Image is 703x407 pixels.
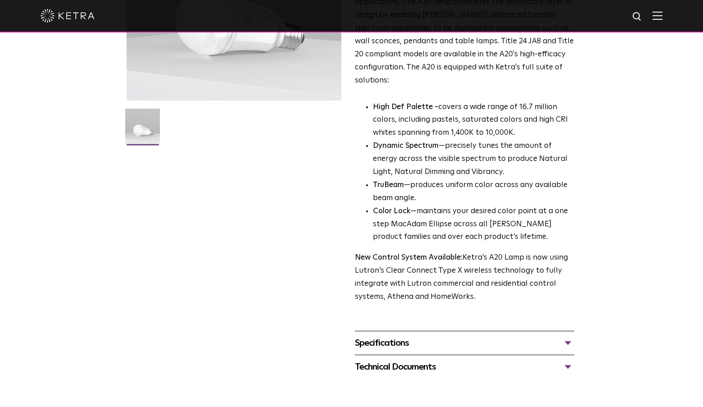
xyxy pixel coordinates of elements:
[355,336,574,350] div: Specifications
[355,254,463,261] strong: New Control System Available:
[373,179,574,205] li: —produces uniform color across any available beam angle.
[373,142,439,150] strong: Dynamic Spectrum
[373,205,574,244] li: —maintains your desired color point at a one step MacAdam Ellipse across all [PERSON_NAME] produc...
[125,109,160,150] img: A20-Lamp-2021-Web-Square
[41,9,95,23] img: ketra-logo-2019-white
[355,252,574,304] p: Ketra’s A20 Lamp is now using Lutron’s Clear Connect Type X wireless technology to fully integrat...
[632,11,643,23] img: search icon
[373,140,574,179] li: —precisely tunes the amount of energy across the visible spectrum to produce Natural Light, Natur...
[373,207,410,215] strong: Color Lock
[355,360,574,374] div: Technical Documents
[373,101,574,140] p: covers a wide range of 16.7 million colors, including pastels, saturated colors and high CRI whit...
[373,181,404,189] strong: TruBeam
[653,11,662,20] img: Hamburger%20Nav.svg
[373,103,438,111] strong: High Def Palette -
